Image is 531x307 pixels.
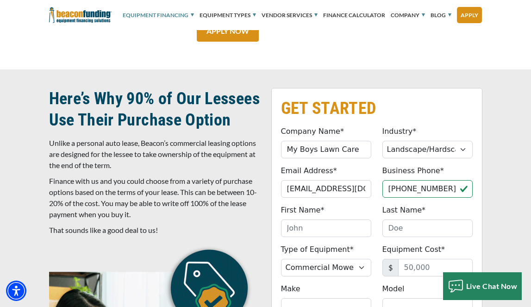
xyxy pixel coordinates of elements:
[281,205,325,216] label: First Name*
[49,88,260,131] h2: Here’s Why 90% of Our Lessees Use Their Purchase Option
[382,180,473,198] input: (555) 555-5555
[281,126,344,137] label: Company Name*
[262,1,318,29] a: Vendor Services
[457,7,482,23] a: Apply
[49,175,260,220] p: Finance with us and you could choose from a variety of purchase options based on the terms of you...
[382,219,473,237] input: Doe
[382,259,399,276] span: $
[443,272,522,300] button: Live Chat Now
[281,244,354,255] label: Type of Equipment*
[200,1,256,29] a: Equipment Types
[49,138,260,171] p: Unlike a personal auto lease, Beacon’s commercial leasing options are designed for the lessee to ...
[281,219,371,237] input: John
[281,141,371,158] input: Beacon Funding
[281,283,300,294] label: Make
[391,1,425,29] a: Company
[323,1,385,29] a: Finance Calculator
[281,165,337,176] label: Email Address*
[382,244,445,255] label: Equipment Cost*
[382,283,405,294] label: Model
[197,21,259,42] a: APPLY NOW
[49,225,260,236] p: That sounds like a good deal to us!
[123,1,194,29] a: Equipment Financing
[398,259,473,276] input: 50,000
[382,205,426,216] label: Last Name*
[281,180,371,198] input: jdoe@gmail.com
[6,281,26,301] div: Accessibility Menu
[431,1,451,29] a: Blog
[466,282,518,290] span: Live Chat Now
[382,165,444,176] label: Business Phone*
[281,98,473,119] h2: GET STARTED
[382,126,417,137] label: Industry*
